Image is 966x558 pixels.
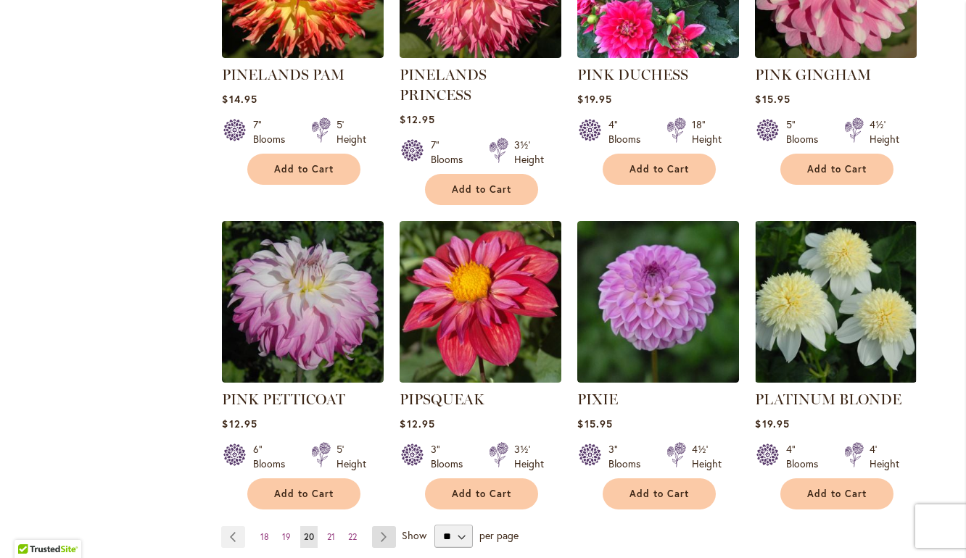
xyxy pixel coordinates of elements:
[400,372,561,386] a: PIPSQUEAK
[603,154,716,185] button: Add to Cart
[327,531,335,542] span: 21
[257,526,273,548] a: 18
[400,417,434,430] span: $12.95
[337,442,366,471] div: 5' Height
[780,154,893,185] button: Add to Cart
[452,183,511,196] span: Add to Cart
[431,138,471,167] div: 7" Blooms
[402,528,426,542] span: Show
[11,507,51,547] iframe: Launch Accessibility Center
[222,417,257,430] span: $12.95
[400,112,434,126] span: $12.95
[400,47,561,61] a: PINELANDS PRINCESS
[222,92,257,106] span: $14.95
[344,526,360,548] a: 22
[577,221,739,383] img: PIXIE
[282,531,291,542] span: 19
[577,372,739,386] a: PIXIE
[577,66,688,83] a: PINK DUCHESS
[222,66,344,83] a: PINELANDS PAM
[452,488,511,500] span: Add to Cart
[222,391,345,408] a: PINK PETTICOAT
[247,154,360,185] button: Add to Cart
[425,478,538,509] button: Add to Cart
[348,531,357,542] span: 22
[755,66,871,83] a: PINK GINGHAM
[603,478,716,509] button: Add to Cart
[304,531,314,542] span: 20
[755,391,901,408] a: PLATINUM BLONDE
[807,488,867,500] span: Add to Cart
[807,163,867,175] span: Add to Cart
[260,531,269,542] span: 18
[400,66,487,104] a: PINELANDS PRINCESS
[629,488,689,500] span: Add to Cart
[222,221,384,383] img: Pink Petticoat
[222,47,384,61] a: PINELANDS PAM
[786,117,827,146] div: 5" Blooms
[629,163,689,175] span: Add to Cart
[278,526,294,548] a: 19
[755,221,917,383] img: PLATINUM BLONDE
[608,442,649,471] div: 3" Blooms
[400,391,484,408] a: PIPSQUEAK
[755,417,789,430] span: $19.95
[400,221,561,383] img: PIPSQUEAK
[870,442,899,471] div: 4' Height
[786,442,827,471] div: 4" Blooms
[514,138,544,167] div: 3½' Height
[780,478,893,509] button: Add to Cart
[274,488,334,500] span: Add to Cart
[479,528,519,542] span: per page
[755,92,790,106] span: $15.95
[692,117,722,146] div: 18" Height
[274,163,334,175] span: Add to Cart
[755,47,917,61] a: PINK GINGHAM
[431,442,471,471] div: 3" Blooms
[337,117,366,146] div: 5' Height
[323,526,339,548] a: 21
[870,117,899,146] div: 4½' Height
[247,478,360,509] button: Add to Cart
[253,442,294,471] div: 6" Blooms
[577,391,618,408] a: PIXIE
[577,92,611,106] span: $19.95
[253,117,294,146] div: 7" Blooms
[692,442,722,471] div: 4½' Height
[514,442,544,471] div: 3½' Height
[755,372,917,386] a: PLATINUM BLONDE
[222,372,384,386] a: Pink Petticoat
[577,417,612,430] span: $15.95
[425,174,538,205] button: Add to Cart
[608,117,649,146] div: 4" Blooms
[577,47,739,61] a: PINK DUCHESS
